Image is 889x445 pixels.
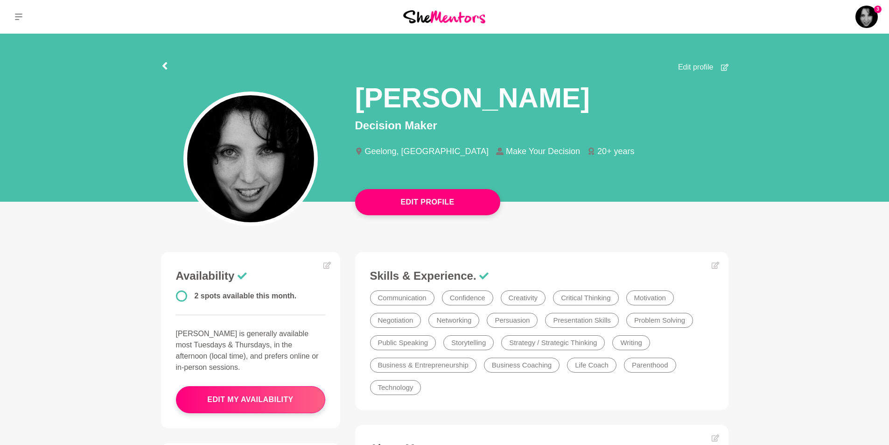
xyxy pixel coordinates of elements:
[176,269,325,283] h3: Availability
[588,147,642,155] li: 20+ years
[355,189,500,215] button: Edit Profile
[355,117,728,134] p: Decision Maker
[195,292,297,300] span: 2 spots available this month.
[355,80,590,115] h1: [PERSON_NAME]
[678,62,714,73] span: Edit profile
[403,10,485,23] img: She Mentors Logo
[496,147,588,155] li: Make Your Decision
[370,269,714,283] h3: Skills & Experience.
[176,386,325,413] button: edit my availability
[855,6,878,28] img: Donna English
[355,147,496,155] li: Geelong, [GEOGRAPHIC_DATA]
[855,6,878,28] a: Donna English3
[874,6,882,13] span: 3
[176,328,325,373] p: [PERSON_NAME] is generally available most Tuesdays & Thursdays, in the afternoon (local time), an...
